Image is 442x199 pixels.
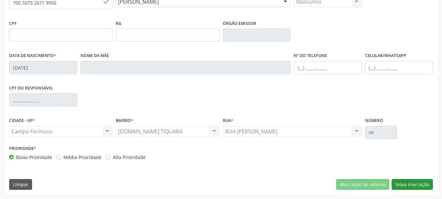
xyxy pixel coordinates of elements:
input: ___.___.___-__ [9,93,77,107]
button: Nova marcação [392,179,433,190]
label: CPF do responsável [9,83,53,93]
button: Marcação de retorno [336,179,389,190]
input: (__) _____-_____ [365,61,433,74]
label: CIDADE - UF [9,116,35,126]
label: Prioridade [9,144,36,154]
label: BAIRRO [116,116,133,126]
label: Nome da mãe [80,51,109,61]
input: __/__/____ [9,61,77,74]
label: CPF [9,18,17,29]
input: (__) _____-_____ [294,61,362,74]
label: Média Prioridade [63,154,101,161]
label: RG [116,18,121,29]
label: Alta Prioridade [113,154,146,161]
label: Número [365,116,383,126]
label: Baixa Prioridade [16,154,52,161]
label: Data de nascimento [9,51,56,61]
label: Nº do Telefone [294,51,327,61]
label: Rua [223,116,233,126]
label: Órgão emissor [223,18,256,29]
label: Celular/WhatsApp [365,51,406,61]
